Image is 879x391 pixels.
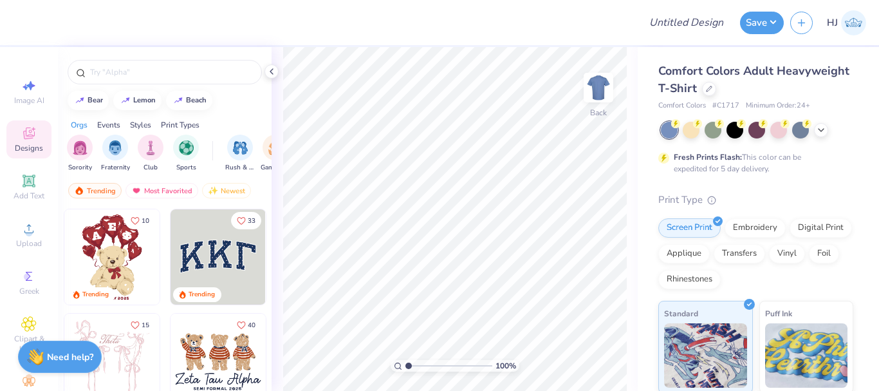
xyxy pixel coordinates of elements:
span: Fraternity [101,163,130,173]
div: Print Type [658,193,853,207]
span: Standard [664,307,698,320]
img: trending.gif [74,186,84,195]
div: filter for Game Day [261,135,290,173]
div: Orgs [71,119,88,131]
span: Sports [176,163,196,173]
div: Print Types [161,119,199,131]
strong: Fresh Prints Flash: [674,152,742,162]
span: 40 [248,322,255,329]
img: 3b9aba4f-e317-4aa7-a679-c95a879539bd [171,209,266,305]
button: filter button [138,135,163,173]
div: Applique [658,244,710,263]
button: Like [231,316,261,334]
input: Try "Alpha" [89,66,254,79]
button: filter button [225,135,255,173]
span: Clipart & logos [6,334,51,354]
div: Styles [130,119,151,131]
img: edfb13fc-0e43-44eb-bea2-bf7fc0dd67f9 [265,209,360,305]
img: Sorority Image [73,140,88,155]
div: Digital Print [790,218,852,238]
strong: Need help? [47,351,93,363]
span: Club [143,163,158,173]
span: HJ [827,15,838,30]
span: # C1717 [712,100,739,111]
span: Designs [15,143,43,153]
img: Newest.gif [208,186,218,195]
div: Events [97,119,120,131]
img: Club Image [143,140,158,155]
button: filter button [261,135,290,173]
img: Game Day Image [268,140,283,155]
div: Trending [82,290,109,300]
span: Image AI [14,95,44,106]
img: trend_line.gif [120,97,131,104]
div: filter for Rush & Bid [225,135,255,173]
div: filter for Sorority [67,135,93,173]
div: Most Favorited [125,183,198,198]
span: Game Day [261,163,290,173]
div: Screen Print [658,218,721,238]
span: Greek [19,286,39,296]
button: Like [125,212,155,229]
div: bear [88,97,103,104]
img: trend_line.gif [75,97,85,104]
div: filter for Club [138,135,163,173]
button: beach [166,91,212,110]
a: HJ [827,10,866,35]
button: Like [125,316,155,334]
input: Untitled Design [639,10,734,35]
button: Like [231,212,261,229]
div: Embroidery [725,218,786,238]
img: e74243e0-e378-47aa-a400-bc6bcb25063a [159,209,254,305]
button: filter button [173,135,199,173]
span: Add Text [14,191,44,201]
span: Minimum Order: 24 + [746,100,810,111]
div: beach [186,97,207,104]
span: 100 % [495,360,516,372]
span: 15 [142,322,149,329]
div: Transfers [714,244,765,263]
button: filter button [67,135,93,173]
div: Foil [809,244,839,263]
img: most_fav.gif [131,186,142,195]
div: Vinyl [769,244,805,263]
img: Rush & Bid Image [233,140,248,155]
span: Comfort Colors [658,100,706,111]
span: Upload [16,238,42,249]
div: Rhinestones [658,270,721,289]
span: 33 [248,218,255,224]
span: Rush & Bid [225,163,255,173]
div: filter for Fraternity [101,135,130,173]
span: 10 [142,218,149,224]
div: filter for Sports [173,135,199,173]
div: Newest [202,183,251,198]
div: Trending [68,183,122,198]
button: bear [68,91,109,110]
img: Back [586,75,611,100]
img: trend_line.gif [173,97,183,104]
span: Sorority [68,163,92,173]
span: Puff Ink [765,307,792,320]
div: Back [590,107,607,119]
img: 587403a7-0594-4a7f-b2bd-0ca67a3ff8dd [64,209,160,305]
img: Hughe Josh Cabanete [841,10,866,35]
button: filter button [101,135,130,173]
button: Save [740,12,784,34]
img: Standard [664,323,747,388]
img: Puff Ink [765,323,848,388]
img: Fraternity Image [108,140,122,155]
div: lemon [133,97,156,104]
img: Sports Image [179,140,194,155]
div: Trending [189,290,215,300]
span: Comfort Colors Adult Heavyweight T-Shirt [658,63,849,96]
div: This color can be expedited for 5 day delivery. [674,151,832,175]
button: lemon [113,91,162,110]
